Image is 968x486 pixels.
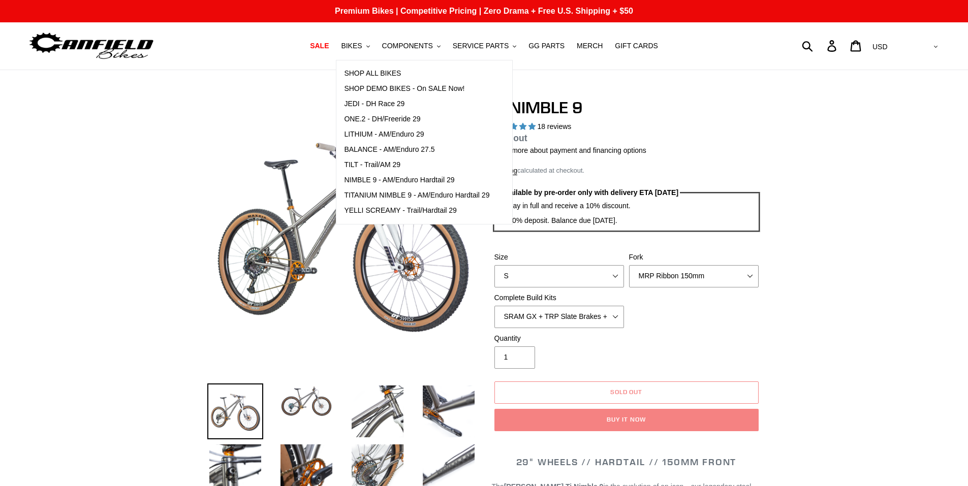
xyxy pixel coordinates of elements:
[492,122,538,131] span: 4.89 stars
[494,409,759,431] button: Buy it now
[610,388,643,396] span: Sold out
[341,42,362,50] span: BIKES
[523,39,570,53] a: GG PARTS
[344,84,464,93] span: SHOP DEMO BIKES - On SALE Now!
[344,145,434,154] span: BALANCE - AM/Enduro 27.5
[336,142,497,157] a: BALANCE - AM/Enduro 27.5
[336,112,497,127] a: ONE.2 - DH/Freeride 29
[278,383,334,419] img: Load image into Gallery viewer, TI NIMBLE 9
[336,127,497,142] a: LITHIUM - AM/Enduro 29
[629,252,759,263] label: Fork
[344,115,420,123] span: ONE.2 - DH/Freeride 29
[350,383,405,439] img: Load image into Gallery viewer, TI NIMBLE 9
[336,157,497,173] a: TILT - Trail/AM 29
[336,173,497,188] a: NIMBLE 9 - AM/Enduro Hardtail 29
[610,39,663,53] a: GIFT CARDS
[537,122,571,131] span: 18 reviews
[209,100,475,365] img: TI NIMBLE 9
[508,201,630,211] label: Pay in full and receive a 10% discount.
[336,66,497,81] a: SHOP ALL BIKES
[492,146,646,154] a: Learn more about payment and financing options
[807,35,833,57] input: Search
[28,30,155,62] img: Canfield Bikes
[344,206,457,215] span: YELLI SCREAMY - Trail/Hardtail 29
[310,42,329,50] span: SALE
[492,98,761,117] h1: TI NIMBLE 9
[494,293,624,303] label: Complete Build Kits
[448,39,521,53] button: SERVICE PARTS
[421,383,477,439] img: Load image into Gallery viewer, TI NIMBLE 9
[336,96,497,112] a: JEDI - DH Race 29
[453,42,509,50] span: SERVICE PARTS
[499,187,680,198] legend: Available by pre-order only with delivery ETA [DATE]
[344,130,424,139] span: LITHIUM - AM/Enduro 29
[207,383,263,439] img: Load image into Gallery viewer, TI NIMBLE 9
[344,176,454,184] span: NIMBLE 9 - AM/Enduro Hardtail 29
[344,100,404,108] span: JEDI - DH Race 29
[305,39,334,53] a: SALE
[494,252,624,263] label: Size
[492,166,761,176] div: calculated at checkout.
[336,203,497,218] a: YELLI SCREAMY - Trail/Hardtail 29
[615,42,658,50] span: GIFT CARDS
[516,456,737,468] span: 29" WHEELS // HARDTAIL // 150MM FRONT
[336,39,374,53] button: BIKES
[377,39,446,53] button: COMPONENTS
[344,160,400,169] span: TILT - Trail/AM 29
[577,42,603,50] span: MERCH
[528,42,565,50] span: GG PARTS
[508,215,617,226] label: 50% deposit. Balance due [DATE].
[494,381,759,404] button: Sold out
[336,188,497,203] a: TITANIUM NIMBLE 9 - AM/Enduro Hardtail 29
[344,69,401,78] span: SHOP ALL BIKES
[494,333,624,344] label: Quantity
[344,191,489,200] span: TITANIUM NIMBLE 9 - AM/Enduro Hardtail 29
[572,39,608,53] a: MERCH
[382,42,433,50] span: COMPONENTS
[336,81,497,96] a: SHOP DEMO BIKES - On SALE Now!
